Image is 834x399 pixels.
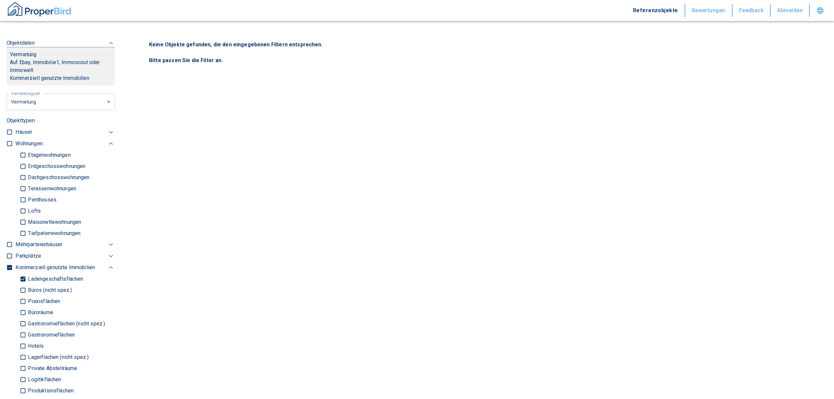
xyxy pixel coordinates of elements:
[15,252,41,260] p: Parkplätze
[7,39,35,47] p: Objektdaten
[26,377,61,382] p: Logitikflächen
[10,51,37,59] p: Vermietung
[15,138,115,150] div: Wohnungen
[7,93,115,110] div: letzte 6 Monate
[149,41,806,64] p: Keine Objekte gefunden, die den eingegebenen Filtern entsprechen. Bitte passen Sie die Filter an.
[26,153,70,158] p: Etagenwohnungen
[26,220,81,225] p: Maisonettewohnungen
[685,4,733,17] button: Bewertungen
[15,241,62,248] p: Mehrparteienhäuser
[26,355,89,360] p: Lagerflächen (nicht spez.)
[15,239,115,250] div: Mehrparteienhäuser
[26,186,76,191] p: Terassenwohnungen
[26,343,44,349] p: Hotels
[26,321,105,326] p: Gastronomieflächen (nicht spez.)
[7,33,115,92] div: ObjektdatenVermietungAuf Ebay, Immobilie1, Immoscout oder ImmoweltKommerziell genutzte Immobilien
[26,164,85,169] p: Erdgeschosswohnungen
[733,4,771,17] button: Feedback
[26,175,89,180] p: Dachgeschosswohnungen
[10,59,112,74] p: Auf Ebay, Immobilie1, Immoscout oder Immowelt
[26,299,60,304] p: Praxisflächen
[15,128,32,136] p: Häuser
[7,1,72,20] button: ProperBird Logo and Home Button
[7,117,115,125] p: Objekttypen
[15,262,115,273] div: Kommerziell genutzte Immobilien
[15,264,95,271] p: Kommerziell genutzte Immobilien
[26,388,74,393] p: Produktionsflächen
[26,288,72,293] p: Büros (nicht spez.)
[15,140,42,148] p: Wohnungen
[10,74,112,82] p: Kommerziell genutzte Immobilien
[15,127,115,138] div: Häuser
[26,197,56,202] p: Penthouses
[26,276,83,282] p: Ladengeschäftsflächen
[15,250,115,262] div: Parkplätze
[26,231,80,236] p: Tiefpaterrewohnungen
[771,4,810,17] button: Abmelden
[26,208,41,214] p: Lofts
[26,310,53,315] p: Büroräume
[26,366,77,371] p: Private Abstellräume
[7,1,72,17] img: ProperBird Logo and Home Button
[26,332,75,338] p: Gastronomieflächen
[626,4,685,17] button: Referenzobjekte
